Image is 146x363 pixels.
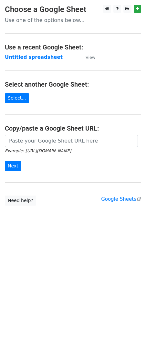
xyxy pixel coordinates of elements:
[5,161,21,171] input: Next
[5,93,29,103] a: Select...
[5,124,141,132] h4: Copy/paste a Google Sheet URL:
[5,135,138,147] input: Paste your Google Sheet URL here
[5,5,141,14] h3: Choose a Google Sheet
[5,148,71,153] small: Example: [URL][DOMAIN_NAME]
[5,80,141,88] h4: Select another Google Sheet:
[79,54,95,60] a: View
[5,196,36,206] a: Need help?
[101,196,141,202] a: Google Sheets
[5,43,141,51] h4: Use a recent Google Sheet:
[86,55,95,60] small: View
[5,17,141,24] p: Use one of the options below...
[5,54,63,60] a: Untitled spreadsheet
